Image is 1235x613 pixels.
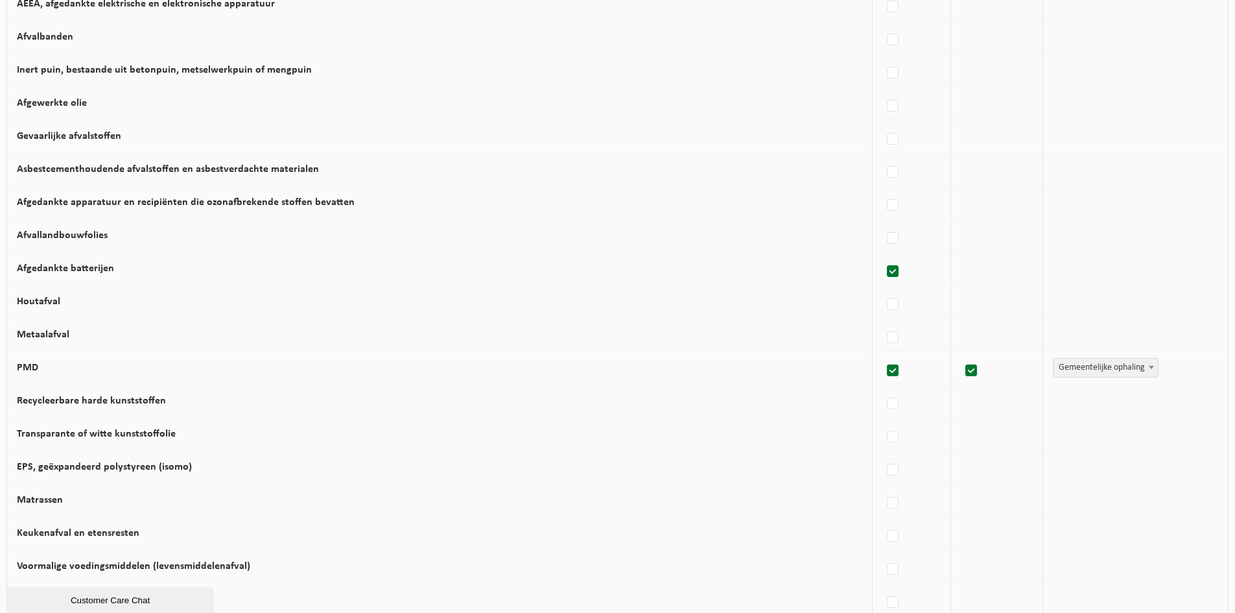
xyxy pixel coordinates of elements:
label: Afgewerkte olie [17,98,87,108]
label: EPS, geëxpandeerd polystyreen (isomo) [17,462,192,472]
span: Gemeentelijke ophaling [1053,359,1158,377]
label: Matrassen [17,495,63,505]
label: Asbestcementhoudende afvalstoffen en asbestverdachte materialen [17,164,319,174]
label: Metaalafval [17,330,69,340]
label: PMD [17,363,38,373]
label: Keukenafval en etensresten [17,528,139,538]
label: Afvalbanden [17,32,73,42]
label: Recycleerbare harde kunststoffen [17,396,166,406]
label: Voormalige voedingsmiddelen (levensmiddelenafval) [17,561,250,571]
label: Transparante of witte kunststoffolie [17,429,176,439]
label: Inert puin, bestaande uit betonpuin, metselwerkpuin of mengpuin [17,65,312,75]
label: Houtafval [17,296,60,307]
label: Gevaarlijke afvalstoffen [17,131,121,141]
label: Afvallandbouwfolies [17,230,108,241]
label: Afgedankte batterijen [17,263,114,274]
iframe: chat widget [6,584,217,613]
label: Afgedankte apparatuur en recipiënten die ozonafbrekende stoffen bevatten [17,197,355,208]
